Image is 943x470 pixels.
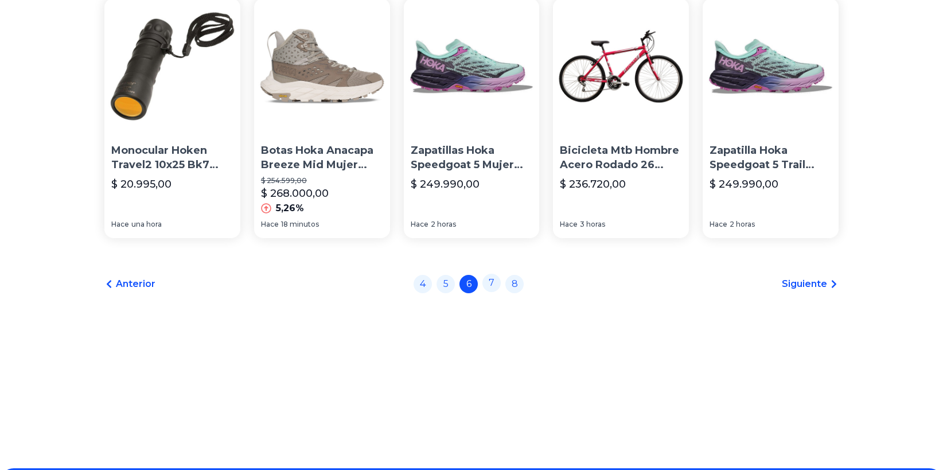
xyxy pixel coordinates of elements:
span: Hace [111,220,129,229]
span: Siguiente [782,277,827,291]
p: $ 20.995,00 [111,176,172,192]
span: 2 horas [730,220,755,229]
a: Siguiente [782,277,839,291]
span: una hora [131,220,162,229]
a: 8 [505,275,524,293]
span: Hace [560,220,578,229]
span: 2 horas [431,220,456,229]
p: 5,26% [276,201,304,215]
span: Hace [710,220,727,229]
p: $ 249.990,00 [411,176,480,192]
a: Anterior [104,277,155,291]
p: Botas Hoka Anacapa Breeze Mid Mujer Outdoor [PERSON_NAME] [261,143,383,172]
p: $ 236.720,00 [560,176,626,192]
p: $ 268.000,00 [261,185,329,201]
span: Hace [261,220,279,229]
span: 18 minutos [281,220,319,229]
span: 3 horas [580,220,605,229]
a: 4 [414,275,432,293]
p: Monocular Hoken Travel2 10x25 Bk7 Antireflejo Ruby Estanco [111,143,233,172]
span: Anterior [116,277,155,291]
a: 5 [437,275,455,293]
span: Hace [411,220,428,229]
p: Bicicleta Mtb Hombre Acero Rodado 26 Hoko 18 Vel - Envios [560,143,682,172]
p: $ 254.599,00 [261,176,383,185]
p: $ 249.990,00 [710,176,778,192]
a: 7 [482,274,501,292]
p: Zapatilla Hoka Speedgoat 5 Trail Running Mujer - [PERSON_NAME] [710,143,832,172]
p: Zapatillas Hoka Speedgoat 5 Mujer Trail Running - Full [PERSON_NAME] [411,143,533,172]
